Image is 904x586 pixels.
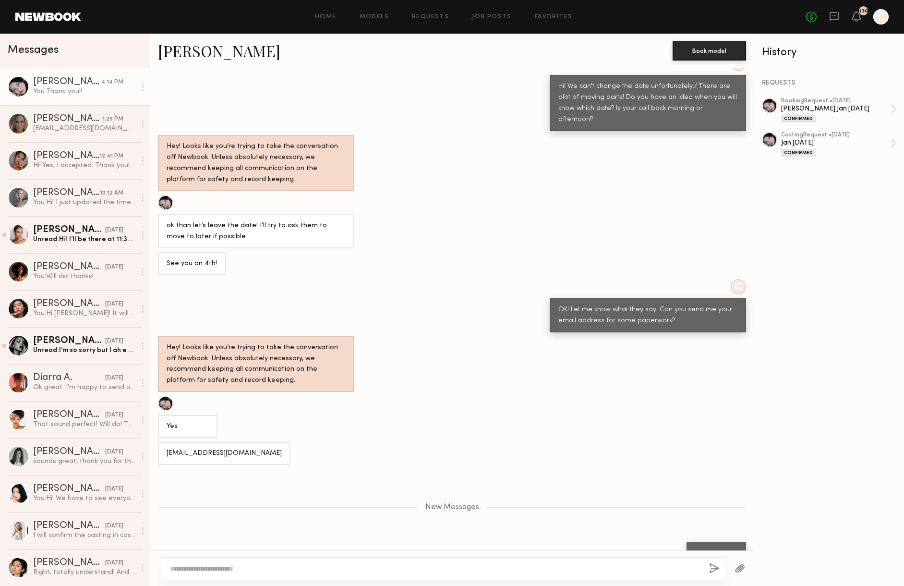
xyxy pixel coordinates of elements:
div: [DATE] [105,337,123,346]
div: [DATE] [105,226,123,235]
div: Unread: I’m so sorry but I ah e to cancel my casting window time [DATE]. I got my car towed and i... [33,346,135,355]
div: [DATE] [105,263,123,272]
div: Ok great. I'm happy to send over any other casting materials as well as I'm available for the sho... [33,383,135,392]
div: 1:29 PM [102,115,123,124]
div: [EMAIL_ADDRESS][DOMAIN_NAME] [167,448,282,459]
a: Book model [673,46,746,54]
div: [DATE] [105,485,123,494]
div: 12:41 PM [99,152,123,161]
div: casting Request • [DATE] [781,132,891,138]
div: [PERSON_NAME] Jan [DATE] [781,104,891,113]
div: Hi! We can't change the date unfortunately:/ There are alot of moving parts! Do you have an idea ... [558,81,737,125]
span: Messages [8,45,59,56]
span: New Messages [425,503,479,512]
a: Requests [412,14,449,20]
div: [PERSON_NAME] [33,336,105,346]
div: Jan [DATE] [781,138,891,147]
div: [DATE] [105,300,123,309]
div: I will confirm the casting in case if I can make it! [33,531,135,540]
a: Job Posts [472,14,512,20]
div: Hi! Yes, I accepted. Thank you! Email is [PERSON_NAME][EMAIL_ADDRESS][DOMAIN_NAME] [33,161,135,170]
a: Home [315,14,337,20]
div: [PERSON_NAME] [33,262,105,272]
a: Models [360,14,389,20]
div: You: Will do! thanks! [33,272,135,281]
div: [DATE] [105,411,123,420]
a: C [873,9,889,24]
div: You: Hi! I just updated the time on 9/4, I hope that's okay! [33,198,135,207]
div: [PERSON_NAME] [33,114,102,124]
div: REQUESTS [762,80,896,86]
div: 4:14 PM [101,78,123,87]
div: Diarra A. [33,373,105,383]
div: sounds great, thank you for the details! see you then :) [33,457,135,466]
div: [EMAIL_ADDRESS][DOMAIN_NAME] [33,124,135,133]
div: [PERSON_NAME] [33,558,105,568]
div: [PERSON_NAME] [33,521,105,531]
a: castingRequest •[DATE]Jan [DATE]Confirmed [781,132,896,157]
div: You: Hi! We have to see everyone in person for shade match. Don't worry, we cast and shoot severa... [33,494,135,503]
div: That sound perfect! Will do! Thank you so much!! [33,420,135,429]
div: You: Thank you!! [33,87,135,96]
div: Hey! Looks like you’re trying to take the conversation off Newbook. Unless absolutely necessary, ... [167,141,346,185]
div: [DATE] [105,374,123,383]
div: booking Request • [DATE] [781,98,891,104]
div: Yes [167,421,209,432]
div: Thank you!! [695,549,737,560]
div: 10:12 AM [100,189,123,198]
div: 130 [859,9,868,14]
div: Confirmed [781,115,816,122]
div: [PERSON_NAME] [33,299,105,309]
div: [PERSON_NAME] [33,225,105,235]
div: [PERSON_NAME] [33,484,105,494]
div: [DATE] [105,522,123,531]
div: Hey! Looks like you’re trying to take the conversation off Newbook. Unless absolutely necessary, ... [167,342,346,387]
div: OK! Let me know what they say! Can you send me your email address for some paperwork? [558,305,737,327]
div: Unread: Hi! I’ll be there at 11:30! See you ✨ [33,235,135,244]
div: You: Hi [PERSON_NAME]! It will be 3 to 4 hours near [GEOGRAPHIC_DATA]. I am thinking most likely ... [33,309,135,318]
div: ok than let’s leave the date! I’ll try to ask them to move to later if possible [167,220,346,243]
div: History [762,47,896,58]
div: [PERSON_NAME] [33,447,105,457]
div: See you on 4th! [167,258,217,269]
div: Right, totally understand! And okay awesome thank you so much! Have a great day! [33,568,135,577]
div: [DATE] [105,448,123,457]
button: Book model [673,41,746,61]
a: bookingRequest •[DATE][PERSON_NAME] Jan [DATE]Confirmed [781,98,896,122]
div: [DATE] [105,559,123,568]
div: [PERSON_NAME] [33,151,99,161]
div: [PERSON_NAME] [33,410,105,420]
a: [PERSON_NAME] [158,40,280,61]
a: Favorites [535,14,573,20]
div: [PERSON_NAME] [33,77,101,87]
div: Confirmed [781,149,816,157]
div: [PERSON_NAME] [33,188,100,198]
